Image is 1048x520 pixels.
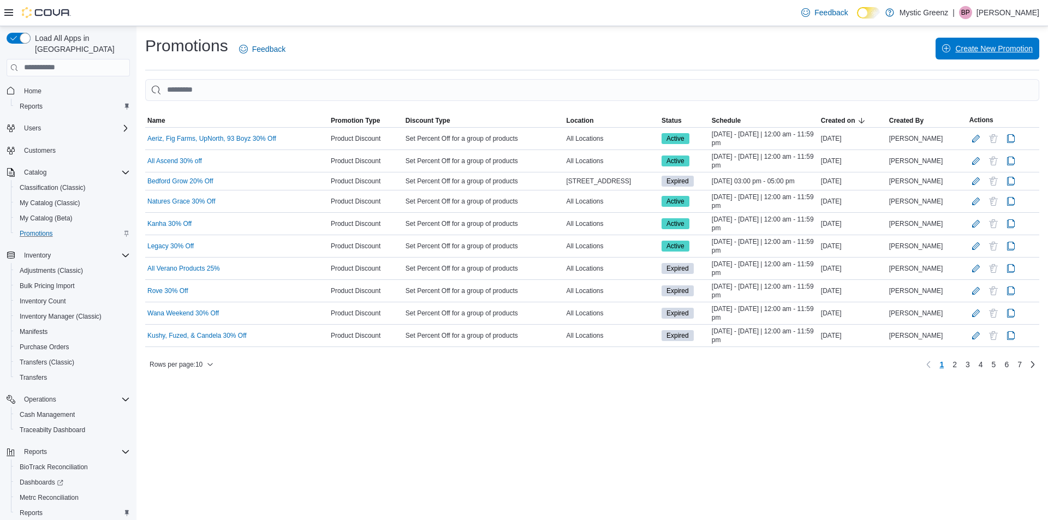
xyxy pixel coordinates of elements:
[889,331,943,340] span: [PERSON_NAME]
[20,85,46,98] a: Home
[20,144,60,157] a: Customers
[147,116,165,125] span: Name
[15,295,70,308] a: Inventory Count
[403,114,564,127] button: Discount Type
[961,356,974,373] a: Page 3 of 7
[922,358,935,371] button: Previous page
[15,325,130,338] span: Manifests
[662,308,694,319] span: Expired
[403,240,564,253] div: Set Percent Off for a group of products
[20,297,66,306] span: Inventory Count
[15,310,130,323] span: Inventory Manager (Classic)
[20,358,74,367] span: Transfers (Classic)
[992,359,996,370] span: 5
[403,175,564,188] div: Set Percent Off for a group of products
[662,156,689,166] span: Active
[566,134,603,143] span: All Locations
[15,408,79,421] a: Cash Management
[712,215,817,232] span: [DATE] - [DATE] | 12:00 am - 11:59 pm
[331,309,380,318] span: Product Discount
[566,331,603,340] span: All Locations
[15,356,130,369] span: Transfers (Classic)
[15,310,106,323] a: Inventory Manager (Classic)
[969,307,982,320] button: Edit Promotion
[11,324,134,339] button: Manifests
[976,6,1039,19] p: [PERSON_NAME]
[15,340,74,354] a: Purchase Orders
[662,241,689,252] span: Active
[24,447,47,456] span: Reports
[331,331,380,340] span: Product Discount
[145,114,329,127] button: Name
[959,6,972,19] div: Billie Parrott
[331,177,380,186] span: Product Discount
[712,237,817,255] span: [DATE] - [DATE] | 12:00 am - 11:59 pm
[1004,217,1017,230] button: Clone Promotion
[403,195,564,208] div: Set Percent Off for a group of products
[2,392,134,407] button: Operations
[11,475,134,490] a: Dashboards
[331,242,380,250] span: Product Discount
[403,154,564,168] div: Set Percent Off for a group of products
[20,122,130,135] span: Users
[987,217,1000,230] button: Delete Promotion
[20,183,86,192] span: Classification (Classic)
[566,309,603,318] span: All Locations
[1017,359,1022,370] span: 7
[1000,356,1013,373] a: Page 6 of 7
[1013,356,1026,373] a: Page 7 of 7
[15,212,77,225] a: My Catalog (Beta)
[1004,359,1009,370] span: 6
[666,176,689,186] span: Expired
[712,193,817,210] span: [DATE] - [DATE] | 12:00 am - 11:59 pm
[819,154,887,168] div: [DATE]
[987,240,1000,253] button: Delete Promotion
[11,490,134,505] button: Metrc Reconciliation
[666,241,684,251] span: Active
[331,264,380,273] span: Product Discount
[11,195,134,211] button: My Catalog (Classic)
[712,304,817,322] span: [DATE] - [DATE] | 12:00 am - 11:59 pm
[712,130,817,147] span: [DATE] - [DATE] | 12:00 am - 11:59 pm
[889,219,943,228] span: [PERSON_NAME]
[2,142,134,158] button: Customers
[331,134,380,143] span: Product Discount
[712,282,817,300] span: [DATE] - [DATE] | 12:00 am - 11:59 pm
[403,284,564,297] div: Set Percent Off for a group of products
[20,463,88,471] span: BioTrack Reconciliation
[566,219,603,228] span: All Locations
[11,294,134,309] button: Inventory Count
[20,166,51,179] button: Catalog
[819,217,887,230] div: [DATE]
[1004,262,1017,275] button: Clone Promotion
[20,426,85,434] span: Traceabilty Dashboard
[15,325,52,338] a: Manifests
[15,227,57,240] a: Promotions
[15,264,130,277] span: Adjustments (Classic)
[659,114,710,127] button: Status
[712,327,817,344] span: [DATE] - [DATE] | 12:00 am - 11:59 pm
[403,132,564,145] div: Set Percent Off for a group of products
[20,249,130,262] span: Inventory
[11,422,134,438] button: Traceabilty Dashboard
[935,356,948,373] button: Page 1 of 7
[819,240,887,253] div: [DATE]
[403,262,564,275] div: Set Percent Off for a group of products
[987,175,1000,188] button: Delete Promotion
[1026,358,1039,371] a: Next page
[11,99,134,114] button: Reports
[20,312,102,321] span: Inventory Manager (Classic)
[15,491,130,504] span: Metrc Reconciliation
[20,478,63,487] span: Dashboards
[15,181,90,194] a: Classification (Classic)
[987,195,1000,208] button: Delete Promotion
[969,262,982,275] button: Edit Promotion
[797,2,852,23] a: Feedback
[147,309,219,318] a: Wana Weekend 30% Off
[15,506,47,519] a: Reports
[566,157,603,165] span: All Locations
[987,307,1000,320] button: Delete Promotion
[145,358,218,371] button: Rows per page:10
[712,152,817,170] span: [DATE] - [DATE] | 12:00 am - 11:59 pm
